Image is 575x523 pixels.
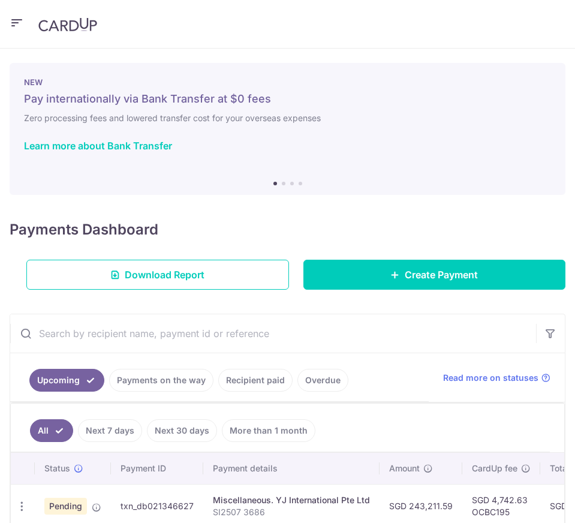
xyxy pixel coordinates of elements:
[30,419,73,442] a: All
[125,267,204,282] span: Download Report
[498,487,563,517] iframe: Opens a widget where you can find more information
[44,498,87,515] span: Pending
[24,77,551,87] p: NEW
[44,462,70,474] span: Status
[303,260,566,290] a: Create Payment
[24,111,551,125] h6: Zero processing fees and lowered transfer cost for your overseas expenses
[147,419,217,442] a: Next 30 days
[472,462,517,474] span: CardUp fee
[443,372,550,384] a: Read more on statuses
[111,453,203,484] th: Payment ID
[297,369,348,392] a: Overdue
[443,372,538,384] span: Read more on statuses
[109,369,213,392] a: Payments on the way
[29,369,104,392] a: Upcoming
[213,506,370,518] p: SI2507 3686
[222,419,315,442] a: More than 1 month
[26,260,289,290] a: Download Report
[389,462,420,474] span: Amount
[213,494,370,506] div: Miscellaneous. YJ International Pte Ltd
[405,267,478,282] span: Create Payment
[24,140,172,152] a: Learn more about Bank Transfer
[78,419,142,442] a: Next 7 days
[203,453,380,484] th: Payment details
[10,314,536,353] input: Search by recipient name, payment id or reference
[218,369,293,392] a: Recipient paid
[10,219,158,241] h4: Payments Dashboard
[38,17,97,32] img: CardUp
[24,92,551,106] h5: Pay internationally via Bank Transfer at $0 fees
